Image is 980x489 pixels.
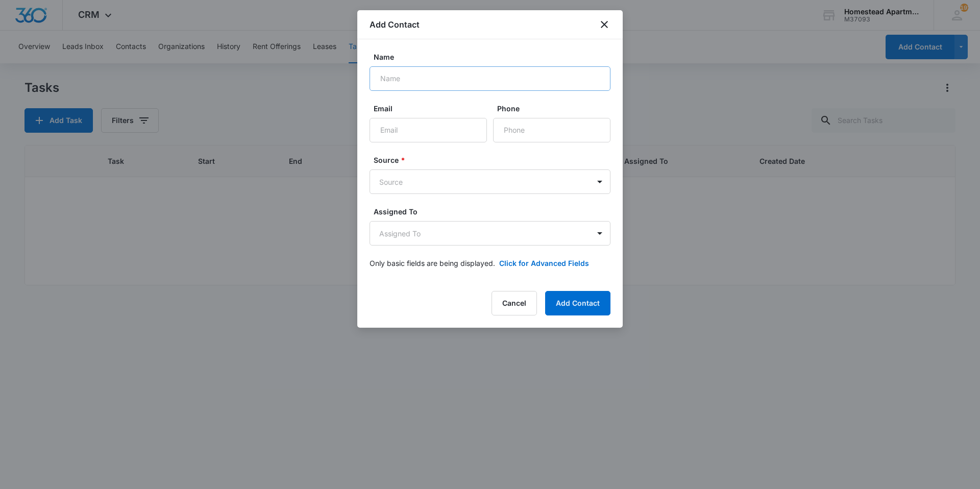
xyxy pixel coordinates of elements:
[370,118,487,142] input: Email
[370,66,610,91] input: Name
[492,291,537,315] button: Cancel
[497,103,615,114] label: Phone
[499,258,589,268] button: Click for Advanced Fields
[493,118,610,142] input: Phone
[374,155,615,165] label: Source
[598,18,610,31] button: close
[370,258,495,268] p: Only basic fields are being displayed.
[374,103,491,114] label: Email
[374,52,615,62] label: Name
[545,291,610,315] button: Add Contact
[370,18,420,31] h1: Add Contact
[374,206,615,217] label: Assigned To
